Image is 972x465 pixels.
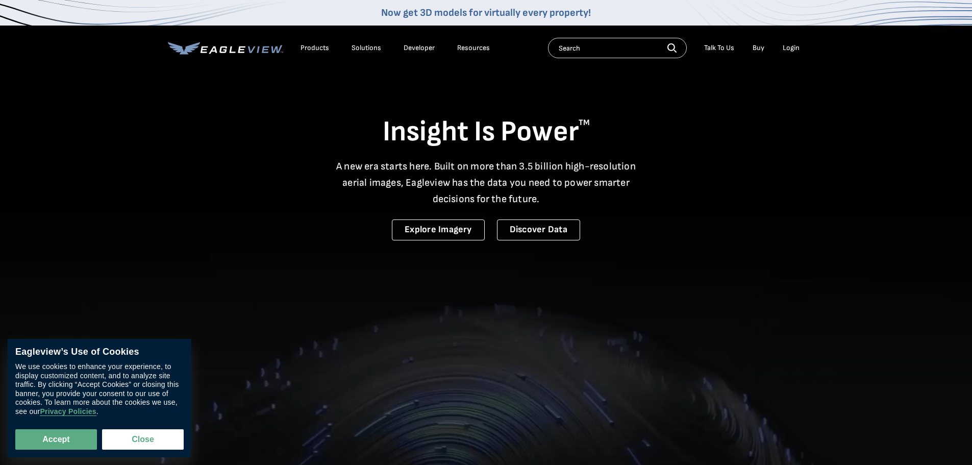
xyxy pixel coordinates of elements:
[392,219,485,240] a: Explore Imagery
[301,43,329,53] div: Products
[704,43,734,53] div: Talk To Us
[15,429,97,450] button: Accept
[783,43,800,53] div: Login
[15,363,184,417] div: We use cookies to enhance your experience, to display customized content, and to analyze site tra...
[381,7,591,19] a: Now get 3D models for virtually every property!
[40,408,96,417] a: Privacy Policies
[352,43,381,53] div: Solutions
[15,347,184,358] div: Eagleview’s Use of Cookies
[330,158,642,207] p: A new era starts here. Built on more than 3.5 billion high-resolution aerial images, Eagleview ha...
[753,43,764,53] a: Buy
[548,38,687,58] input: Search
[102,429,184,450] button: Close
[579,118,590,128] sup: TM
[457,43,490,53] div: Resources
[404,43,435,53] a: Developer
[497,219,580,240] a: Discover Data
[168,114,805,150] h1: Insight Is Power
